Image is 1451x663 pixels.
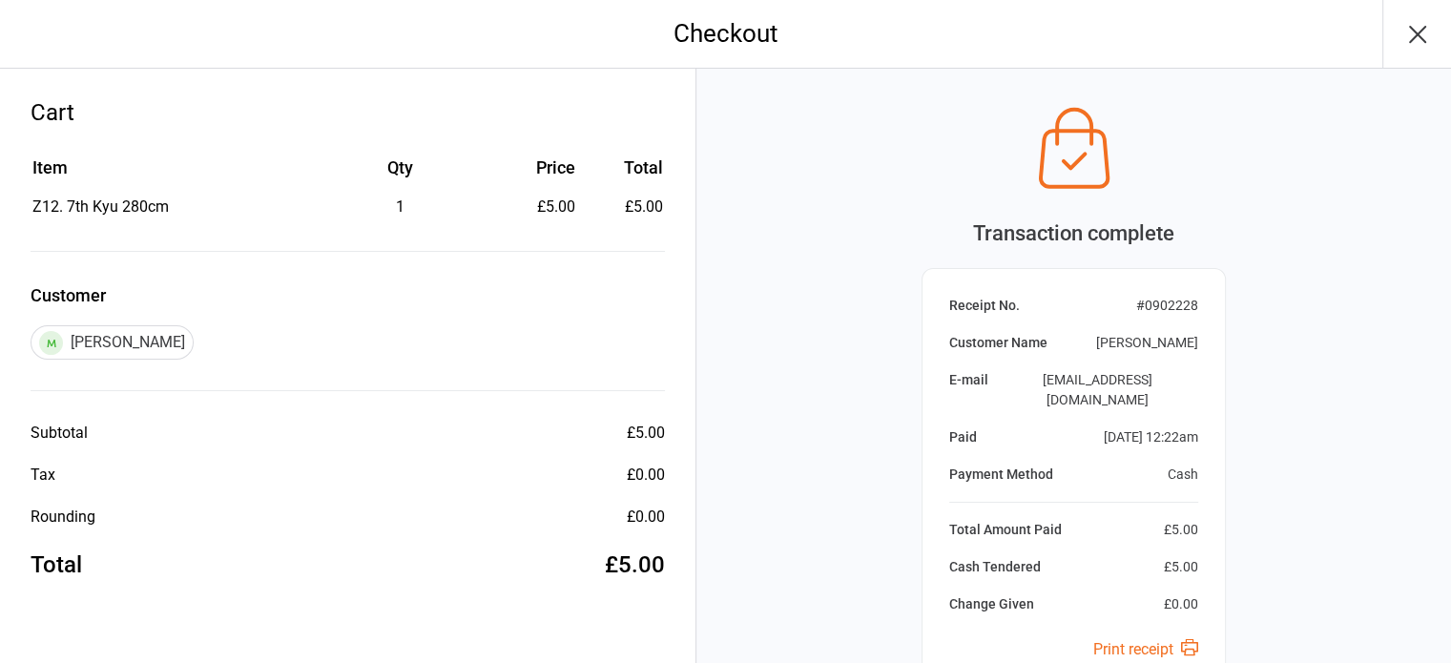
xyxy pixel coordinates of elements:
div: Total Amount Paid [949,520,1062,540]
div: £5.00 [605,548,665,582]
div: £5.00 [627,422,665,445]
th: Total [583,155,663,194]
div: Transaction complete [922,218,1226,249]
div: Cash [1168,465,1198,485]
div: Cart [31,95,665,130]
div: Rounding [31,506,95,528]
div: 1 [313,196,488,218]
div: Paid [949,427,977,447]
td: £5.00 [583,196,663,218]
div: # 0902228 [1136,296,1198,316]
div: Receipt No. [949,296,1020,316]
div: Subtotal [31,422,88,445]
div: Cash Tendered [949,557,1041,577]
a: Print receipt [1093,640,1198,658]
span: Z12. 7th Kyu 280cm [32,197,169,216]
div: [PERSON_NAME] [31,325,194,360]
div: Payment Method [949,465,1053,485]
th: Item [32,155,311,194]
div: Customer Name [949,333,1047,353]
label: Customer [31,282,665,308]
div: [DATE] 12:22am [1104,427,1198,447]
th: Qty [313,155,488,194]
div: £5.00 [1164,520,1198,540]
div: £0.00 [627,506,665,528]
div: Tax [31,464,55,487]
div: £0.00 [627,464,665,487]
div: Price [489,155,575,180]
div: £5.00 [1164,557,1198,577]
div: [EMAIL_ADDRESS][DOMAIN_NAME] [996,370,1198,410]
div: E-mail [949,370,988,410]
div: Change Given [949,594,1034,614]
div: £5.00 [489,196,575,218]
div: [PERSON_NAME] [1096,333,1198,353]
div: Total [31,548,82,582]
div: £0.00 [1164,594,1198,614]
